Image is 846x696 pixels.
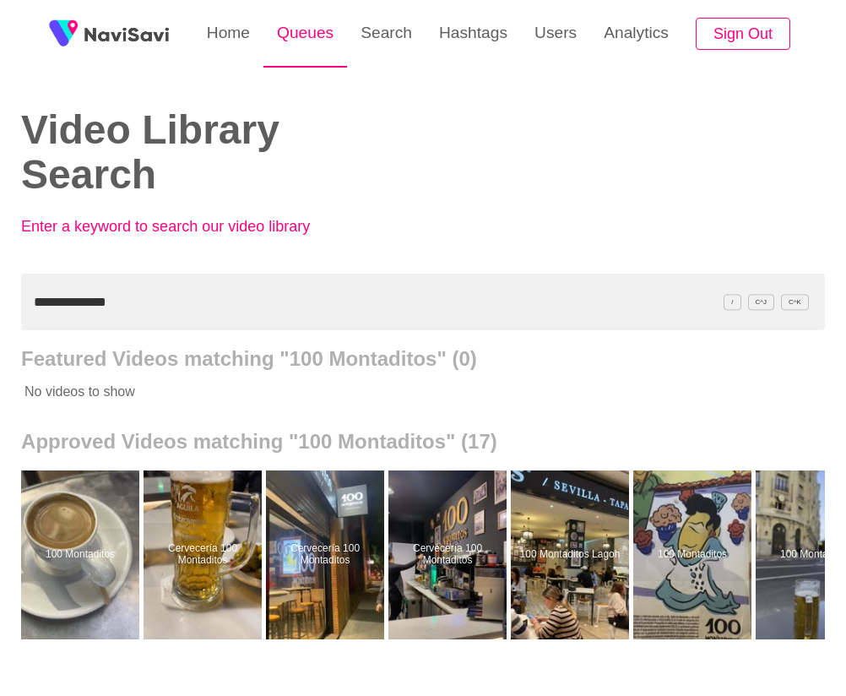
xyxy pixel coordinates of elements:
[388,470,511,639] a: Cervecería 100 MontaditosCervecería 100 Montaditos
[21,347,825,371] h2: Featured Videos matching "100 Montaditos" (0)
[84,25,169,42] img: fireSpot
[42,13,84,55] img: fireSpot
[21,470,144,639] a: 100 Montaditos100 Montaditos
[266,470,388,639] a: Cervecería 100 MontaditosCervecería 100 Montaditos
[511,470,633,639] a: 100 Montaditos Lagoh100 Montaditos Lagoh
[144,470,266,639] a: Cervecería 100 MontaditosCervecería 100 Montaditos
[633,470,756,639] a: 100 Montaditos100 Montaditos
[21,371,745,413] p: No videos to show
[748,294,775,310] span: C^J
[781,294,809,310] span: C^K
[21,108,398,198] h2: Video Library Search
[21,218,393,236] p: Enter a keyword to search our video library
[724,294,740,310] span: /
[696,18,790,51] button: Sign Out
[21,430,825,454] h2: Approved Videos matching "100 Montaditos" (17)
